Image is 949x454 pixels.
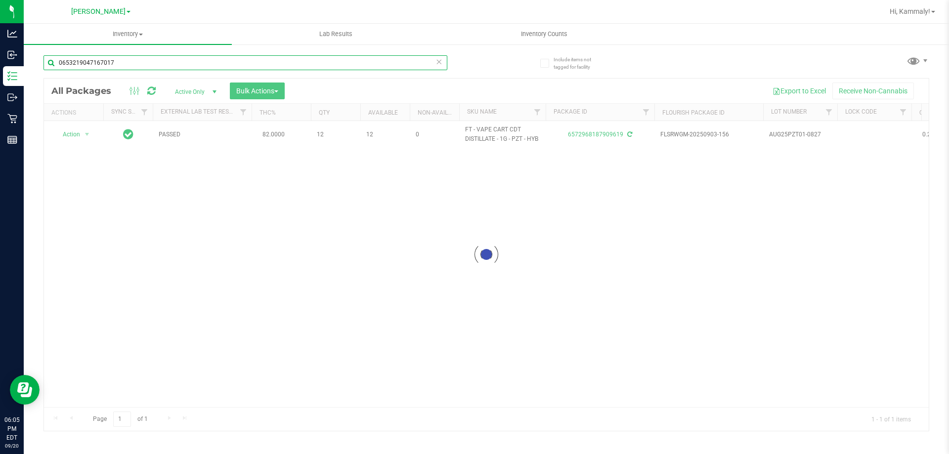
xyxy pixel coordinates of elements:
[7,29,17,39] inline-svg: Analytics
[24,30,232,39] span: Inventory
[24,24,232,44] a: Inventory
[4,442,19,450] p: 09/20
[7,71,17,81] inline-svg: Inventory
[43,55,447,70] input: Search Package ID, Item Name, SKU, Lot or Part Number...
[4,415,19,442] p: 06:05 PM EDT
[554,56,603,71] span: Include items not tagged for facility
[306,30,366,39] span: Lab Results
[435,55,442,68] span: Clear
[440,24,648,44] a: Inventory Counts
[7,114,17,124] inline-svg: Retail
[71,7,126,16] span: [PERSON_NAME]
[7,92,17,102] inline-svg: Outbound
[890,7,930,15] span: Hi, Kammaly!
[7,135,17,145] inline-svg: Reports
[10,375,40,405] iframe: Resource center
[508,30,581,39] span: Inventory Counts
[232,24,440,44] a: Lab Results
[7,50,17,60] inline-svg: Inbound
